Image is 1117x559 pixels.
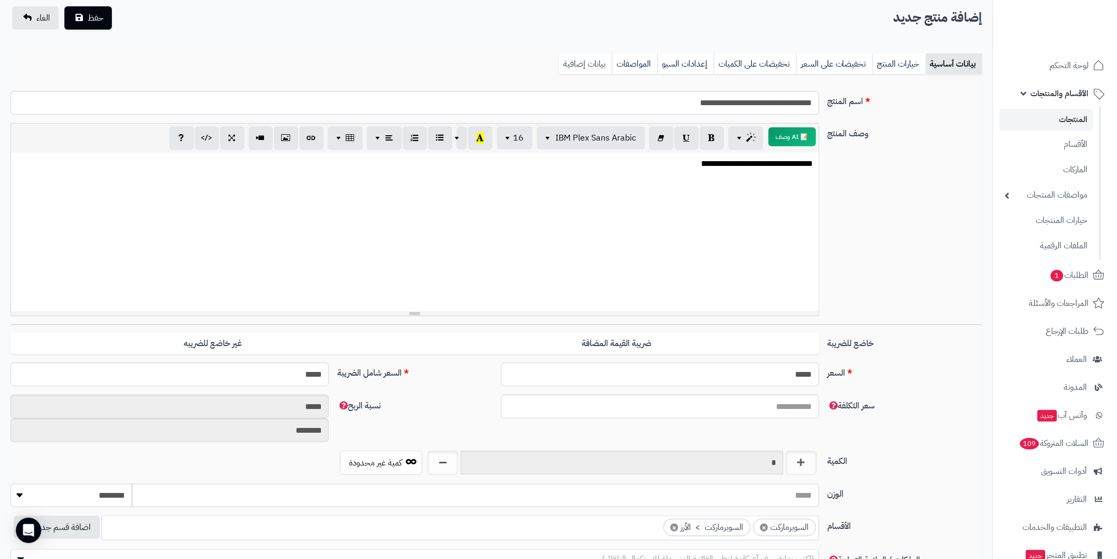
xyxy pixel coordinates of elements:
[1019,436,1089,451] span: السلات المتروكة
[36,12,50,24] span: الغاء
[14,516,100,539] button: اضافة قسم جديد
[1000,319,1111,344] a: طلبات الإرجاع
[1064,380,1087,395] span: المدونة
[1000,291,1111,316] a: المراجعات والأسئلة
[1051,270,1064,282] span: 1
[1000,209,1093,232] a: خيارات المنتجات
[823,362,987,379] label: السعر
[497,126,533,150] button: 16
[1038,410,1057,422] span: جديد
[926,53,982,74] a: بيانات أساسية
[1000,347,1111,372] a: العملاء
[1042,464,1087,479] span: أدوات التسويق
[1000,487,1111,512] a: التقارير
[415,333,819,355] label: ضريبة القيمة المضافة
[337,399,381,412] span: نسبة الربح
[16,518,41,543] div: Open Intercom Messenger
[333,362,497,379] label: السعر شامل الضريبة
[1000,235,1093,257] a: الملفات الرقمية
[1000,184,1093,207] a: مواصفات المنتجات
[1000,459,1111,484] a: أدوات التسويق
[828,399,875,412] span: سعر التكلفة
[823,333,987,350] label: خاضع للضريبة
[1000,431,1111,456] a: السلات المتروكة109
[1050,58,1089,73] span: لوحة التحكم
[1031,86,1089,101] span: الأقسام والمنتجات
[64,6,112,30] button: حفظ
[823,451,987,468] label: الكمية
[1000,263,1111,288] a: الطلبات1
[873,53,926,74] a: خيارات المنتج
[1023,520,1087,535] span: التطبيقات والخدمات
[537,126,645,150] button: IBM Plex Sans Arabic
[514,132,524,144] span: 16
[612,53,657,74] a: المواصفات
[1037,408,1087,423] span: وآتس آب
[823,123,987,140] label: وصف المنتج
[1046,324,1089,339] span: طلبات الإرجاع
[796,53,873,74] a: تخفيضات على السعر
[664,519,751,536] li: السوبرماركت > الأرز
[1029,296,1089,311] span: المراجعات والأسئلة
[823,91,987,108] label: اسم المنتج
[559,53,612,74] a: بيانات إضافية
[1000,133,1093,156] a: الأقسام
[1045,8,1107,30] img: logo-2.png
[556,132,637,144] span: IBM Plex Sans Arabic
[1067,352,1087,367] span: العملاء
[894,7,982,29] h2: إضافة منتج جديد
[1000,403,1111,428] a: وآتس آبجديد
[760,524,768,532] span: ×
[823,483,987,500] label: الوزن
[1050,268,1089,283] span: الطلبات
[1000,515,1111,540] a: التطبيقات والخدمات
[1000,159,1093,181] a: الماركات
[12,6,59,30] a: الغاء
[670,524,678,532] span: ×
[1000,375,1111,400] a: المدونة
[714,53,796,74] a: تخفيضات على الكميات
[1000,53,1111,78] a: لوحة التحكم
[823,516,987,533] label: الأقسام
[657,53,714,74] a: إعدادات السيو
[11,333,415,355] label: غير خاضع للضريبه
[753,519,816,536] li: السوبرماركت
[1000,109,1093,131] a: المنتجات
[769,127,816,146] button: 📝 AI وصف
[1067,492,1087,507] span: التقارير
[88,12,103,24] span: حفظ
[1020,438,1039,450] span: 109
